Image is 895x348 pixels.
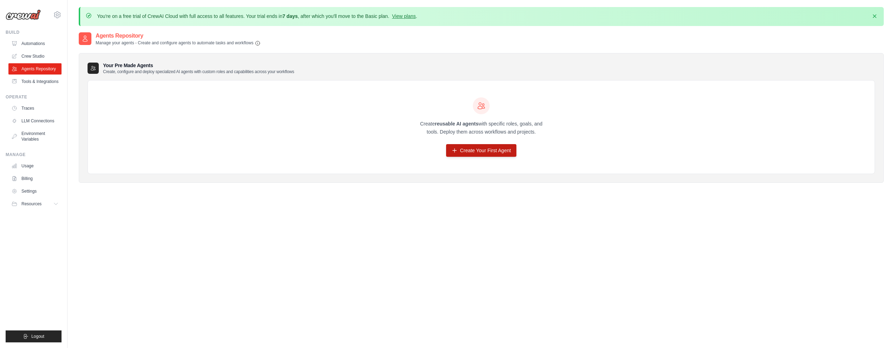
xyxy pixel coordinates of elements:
p: You're on a free trial of CrewAI Cloud with full access to all features. Your trial ends in , aft... [97,13,417,20]
a: Settings [8,186,62,197]
strong: 7 days [282,13,298,19]
a: Traces [8,103,62,114]
div: Build [6,30,62,35]
span: Logout [31,334,44,339]
a: Create Your First Agent [446,144,517,157]
img: Logo [6,9,41,20]
p: Create, configure and deploy specialized AI agents with custom roles and capabilities across your... [103,69,294,75]
div: Operate [6,94,62,100]
div: Manage [6,152,62,157]
h2: Agents Repository [96,32,260,40]
p: Create with specific roles, goals, and tools. Deploy them across workflows and projects. [414,120,549,136]
a: LLM Connections [8,115,62,127]
span: Resources [21,201,41,207]
h3: Your Pre Made Agents [103,62,294,75]
button: Resources [8,198,62,210]
a: Agents Repository [8,63,62,75]
a: Tools & Integrations [8,76,62,87]
strong: reusable AI agents [435,121,478,127]
a: Automations [8,38,62,49]
p: Manage your agents - Create and configure agents to automate tasks and workflows [96,40,260,46]
a: Crew Studio [8,51,62,62]
button: Logout [6,330,62,342]
a: Usage [8,160,62,172]
a: View plans [392,13,416,19]
a: Environment Variables [8,128,62,145]
a: Billing [8,173,62,184]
